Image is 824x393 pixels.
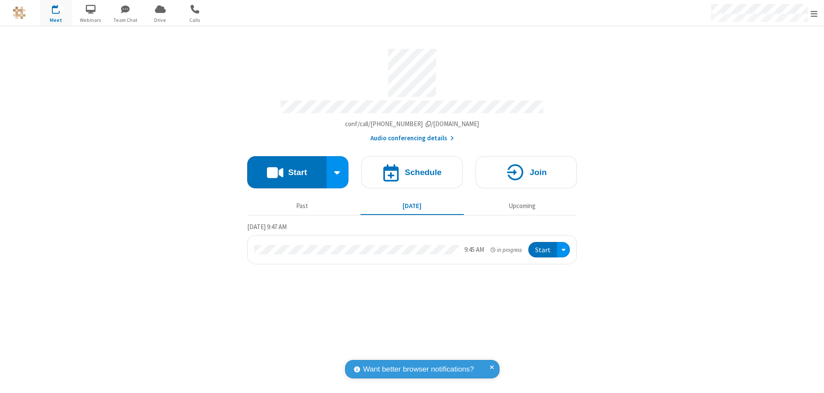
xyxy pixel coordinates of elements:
[557,242,570,258] div: Open menu
[476,156,577,188] button: Join
[360,198,464,214] button: [DATE]
[491,246,522,254] em: in progress
[464,245,484,255] div: 9:45 AM
[530,168,547,176] h4: Join
[363,364,474,375] span: Want better browser notifications?
[327,156,349,188] div: Start conference options
[179,16,211,24] span: Calls
[528,242,557,258] button: Start
[75,16,107,24] span: Webinars
[58,5,64,11] div: 1
[251,198,354,214] button: Past
[247,222,577,265] section: Today's Meetings
[345,120,479,128] span: Copy my meeting room link
[247,156,327,188] button: Start
[13,6,26,19] img: QA Selenium DO NOT DELETE OR CHANGE
[40,16,72,24] span: Meet
[361,156,463,188] button: Schedule
[247,223,287,231] span: [DATE] 9:47 AM
[247,42,577,143] section: Account details
[405,168,442,176] h4: Schedule
[345,119,479,129] button: Copy my meeting room linkCopy my meeting room link
[470,198,574,214] button: Upcoming
[288,168,307,176] h4: Start
[144,16,176,24] span: Drive
[109,16,142,24] span: Team Chat
[370,133,454,143] button: Audio conferencing details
